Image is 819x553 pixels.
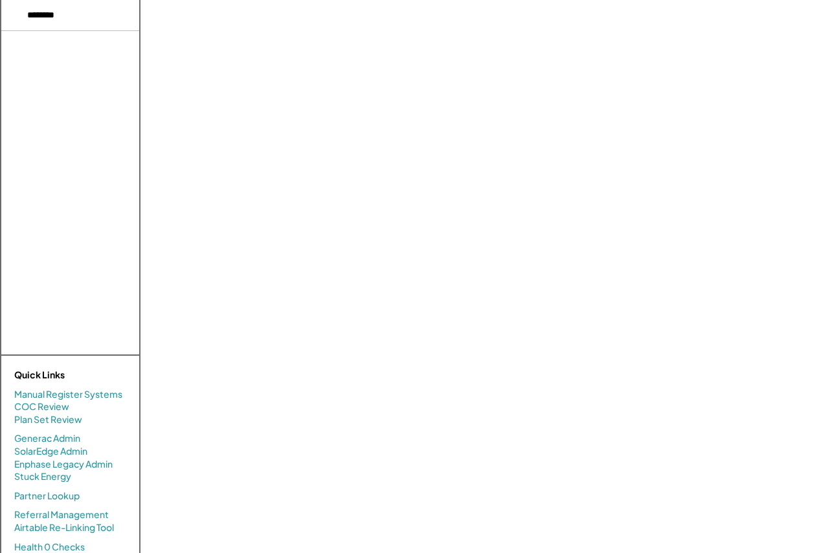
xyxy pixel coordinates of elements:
div: Quick Links [14,369,144,382]
a: Plan Set Review [14,413,82,426]
a: Referral Management [14,508,109,521]
a: Stuck Energy [14,470,71,483]
a: COC Review [14,400,69,413]
a: Manual Register Systems [14,388,122,401]
a: Partner Lookup [14,490,80,503]
a: Generac Admin [14,432,80,445]
a: Enphase Legacy Admin [14,458,113,471]
a: Airtable Re-Linking Tool [14,521,114,534]
a: SolarEdge Admin [14,445,87,458]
